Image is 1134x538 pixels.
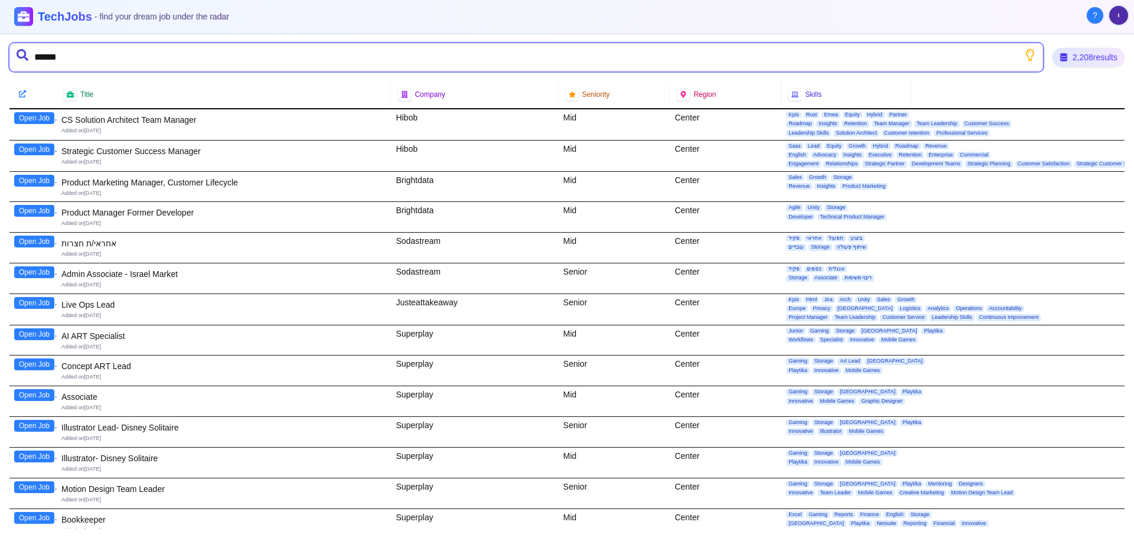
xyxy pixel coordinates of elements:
span: Mobile Games [843,459,882,465]
div: AI ART Specialist [61,330,386,342]
div: Hibob [391,141,558,171]
span: Playtika [900,419,924,426]
span: Storage [825,204,848,211]
span: Agile [786,204,803,211]
button: Open Job [14,266,54,278]
div: Strategic Customer Success Manager [61,145,386,157]
span: Mobile Games [843,367,882,374]
span: Roadmap [786,120,814,127]
span: Insights [841,152,864,158]
div: Center [670,325,781,356]
span: Relationships [823,161,860,167]
span: Sales [786,174,804,181]
span: ביצוע [848,235,865,242]
span: [GEOGRAPHIC_DATA] [838,481,898,487]
span: Mobile Games [817,398,856,405]
span: Customer retention [882,130,932,136]
span: Equity [843,112,862,118]
span: Storage [812,419,836,426]
span: Commercial [957,152,990,158]
span: Leadership Skills [930,314,975,321]
div: Center [670,141,781,171]
span: ? [1093,9,1097,21]
h1: TechJobs [38,8,229,25]
div: Added on [DATE] [61,190,386,197]
div: Mid [559,109,670,140]
button: Open Job [14,112,54,124]
span: Innovative [786,490,815,496]
button: Open Job [14,451,54,462]
button: Open Job [14,389,54,401]
span: Storage [831,174,855,181]
div: Center [670,386,781,416]
span: Designers [956,481,985,487]
button: User menu [1108,5,1129,26]
span: Sales [875,296,893,303]
span: Team Manager [872,120,912,127]
span: Rust [804,112,820,118]
span: Playtika [849,520,872,527]
span: Professional Services [934,130,990,136]
span: Storage [812,389,836,395]
div: Hibob [391,109,558,140]
span: Privacy [810,305,833,312]
div: Added on [DATE] [61,250,386,258]
span: Saas [786,143,803,149]
button: Show search tips [1024,49,1036,61]
div: Senior [559,417,670,447]
div: Added on [DATE] [61,312,386,319]
div: Mid [559,141,670,171]
div: CS Solution Architect Team Manager [61,114,386,126]
span: Roadmap [893,143,921,149]
span: Accountability [986,305,1024,312]
span: Playtika [900,389,924,395]
span: English [786,152,809,158]
div: Brightdata [391,202,558,232]
span: Art Lead [838,358,862,364]
div: Concept ART Lead [61,360,386,372]
span: Growth [846,143,868,149]
span: Europe [786,305,808,312]
div: Added on [DATE] [61,127,386,135]
span: Operations [953,305,984,312]
span: Product Marketing [840,183,888,190]
span: תפעול [826,235,846,242]
div: Superplay [391,356,558,386]
div: Senior [559,356,670,386]
span: Creative Marketing [897,490,947,496]
div: Center [670,109,781,140]
div: Justeattakeaway [391,294,558,325]
span: - find your dream job under the radar [94,12,229,21]
span: [GEOGRAPHIC_DATA] [838,419,898,426]
div: Mid [559,172,670,202]
div: Added on [DATE] [61,373,386,381]
span: Html [804,296,820,303]
div: Associate [61,391,386,403]
button: Open Job [14,512,54,524]
span: [GEOGRAPHIC_DATA] [865,358,925,364]
div: Added on [DATE] [61,220,386,227]
span: Team Leadership [832,314,878,321]
span: Innovative [812,367,841,374]
span: Developer [786,214,815,220]
img: User avatar [1109,6,1128,25]
span: Workflows [786,337,815,343]
span: Innovative [848,337,876,343]
div: Mid [559,233,670,263]
span: Innovative [959,520,988,527]
div: Superplay [391,448,558,478]
span: Storage [812,358,836,364]
div: Illustrator- Disney Solitaire [61,452,386,464]
span: Executive [866,152,894,158]
span: Innovative [812,459,841,465]
span: Engagement [786,161,821,167]
span: Storage [812,450,836,457]
span: Advocacy [811,152,839,158]
span: Playtika [921,328,945,334]
span: Continuous Improvement [977,314,1041,321]
span: Storage [833,328,857,334]
span: Financial [931,520,957,527]
span: Leadership Skills [786,130,831,136]
div: Added on [DATE] [61,465,386,473]
span: עובדים [786,244,806,250]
